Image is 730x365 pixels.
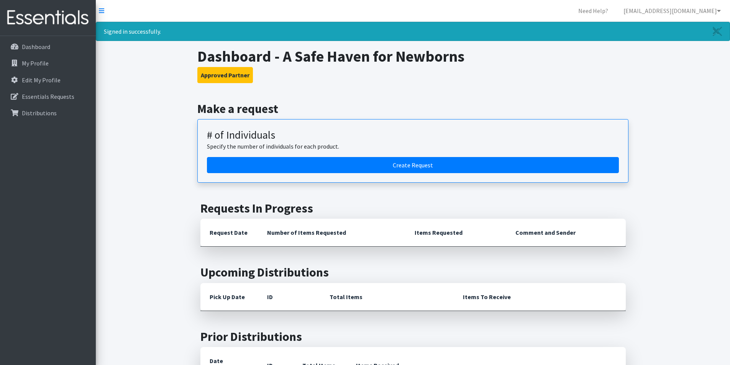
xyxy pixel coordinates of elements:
h1: Dashboard - A Safe Haven for Newborns [197,47,628,65]
a: Essentials Requests [3,89,93,104]
a: Create a request by number of individuals [207,157,619,173]
th: Items Requested [405,219,506,247]
th: Request Date [200,219,258,247]
th: Comment and Sender [506,219,625,247]
h2: Prior Distributions [200,329,626,344]
th: Pick Up Date [200,283,258,311]
p: My Profile [22,59,49,67]
a: My Profile [3,56,93,71]
a: Need Help? [572,3,614,18]
a: [EMAIL_ADDRESS][DOMAIN_NAME] [617,3,727,18]
th: ID [258,283,320,311]
p: Specify the number of individuals for each product. [207,142,619,151]
p: Distributions [22,109,57,117]
a: Close [705,22,730,41]
th: Number of Items Requested [258,219,406,247]
a: Dashboard [3,39,93,54]
button: Approved Partner [197,67,253,83]
p: Essentials Requests [22,93,74,100]
a: Edit My Profile [3,72,93,88]
img: HumanEssentials [3,5,93,31]
p: Edit My Profile [22,76,61,84]
div: Signed in successfully. [96,22,730,41]
th: Total Items [320,283,454,311]
a: Distributions [3,105,93,121]
p: Dashboard [22,43,50,51]
h2: Upcoming Distributions [200,265,626,280]
h3: # of Individuals [207,129,619,142]
h2: Requests In Progress [200,201,626,216]
th: Items To Receive [454,283,626,311]
h2: Make a request [197,101,628,116]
